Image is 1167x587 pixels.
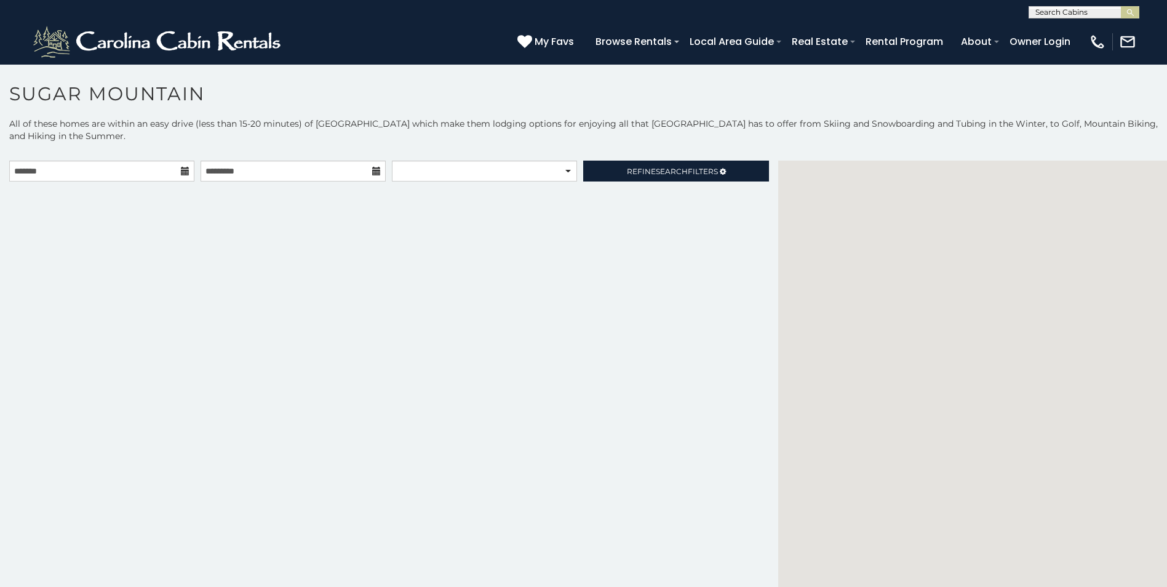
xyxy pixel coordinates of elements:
img: mail-regular-white.png [1119,33,1136,50]
span: Search [656,167,688,176]
a: My Favs [517,34,577,50]
span: My Favs [535,34,574,49]
a: Browse Rentals [589,31,678,52]
a: RefineSearchFilters [583,161,768,182]
img: White-1-2.png [31,23,286,60]
a: Owner Login [1003,31,1077,52]
a: Local Area Guide [683,31,780,52]
a: Real Estate [786,31,854,52]
span: Refine Filters [627,167,718,176]
a: Rental Program [859,31,949,52]
img: phone-regular-white.png [1089,33,1106,50]
a: About [955,31,998,52]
